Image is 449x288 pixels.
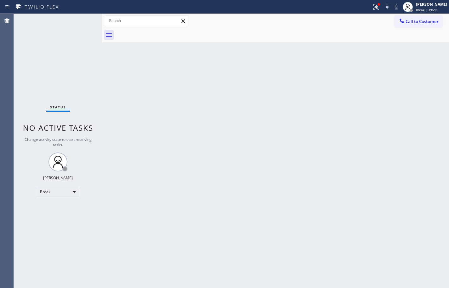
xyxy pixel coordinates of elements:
div: [PERSON_NAME] [416,2,447,7]
span: No active tasks [23,123,93,133]
input: Search [104,16,189,26]
span: Call to Customer [406,19,439,24]
button: Call to Customer [395,15,443,27]
span: Status [50,105,66,109]
span: Change activity state to start receiving tasks. [25,137,92,147]
div: [PERSON_NAME] [43,175,73,181]
button: Mute [392,3,401,11]
span: Break | 39:20 [416,8,437,12]
div: Break [36,187,80,197]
